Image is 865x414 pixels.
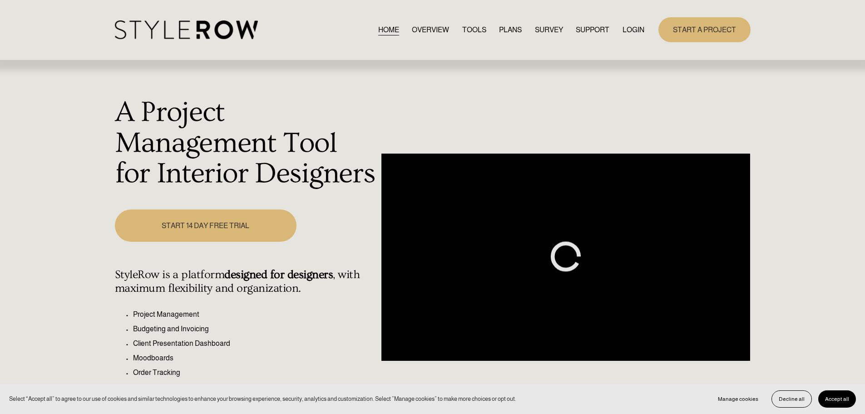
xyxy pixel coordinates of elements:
[825,396,849,402] span: Accept all
[378,24,399,36] a: HOME
[576,24,609,36] a: folder dropdown
[412,24,449,36] a: OVERVIEW
[115,268,377,295] h4: StyleRow is a platform , with maximum flexibility and organization.
[133,367,377,378] p: Order Tracking
[224,268,333,281] strong: designed for designers
[499,24,522,36] a: PLANS
[771,390,812,408] button: Decline all
[779,396,805,402] span: Decline all
[535,24,563,36] a: SURVEY
[115,209,297,242] a: START 14 DAY FREE TRIAL
[133,309,377,320] p: Project Management
[115,20,258,39] img: StyleRow
[115,97,377,190] h1: A Project Management Tool for Interior Designers
[133,353,377,364] p: Moodboards
[9,394,516,403] p: Select “Accept all” to agree to our use of cookies and similar technologies to enhance your brows...
[133,324,377,334] p: Budgeting and Invoicing
[658,17,751,42] a: START A PROJECT
[462,24,486,36] a: TOOLS
[576,25,609,35] span: SUPPORT
[818,390,856,408] button: Accept all
[623,24,644,36] a: LOGIN
[711,390,765,408] button: Manage cookies
[133,338,377,349] p: Client Presentation Dashboard
[718,396,758,402] span: Manage cookies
